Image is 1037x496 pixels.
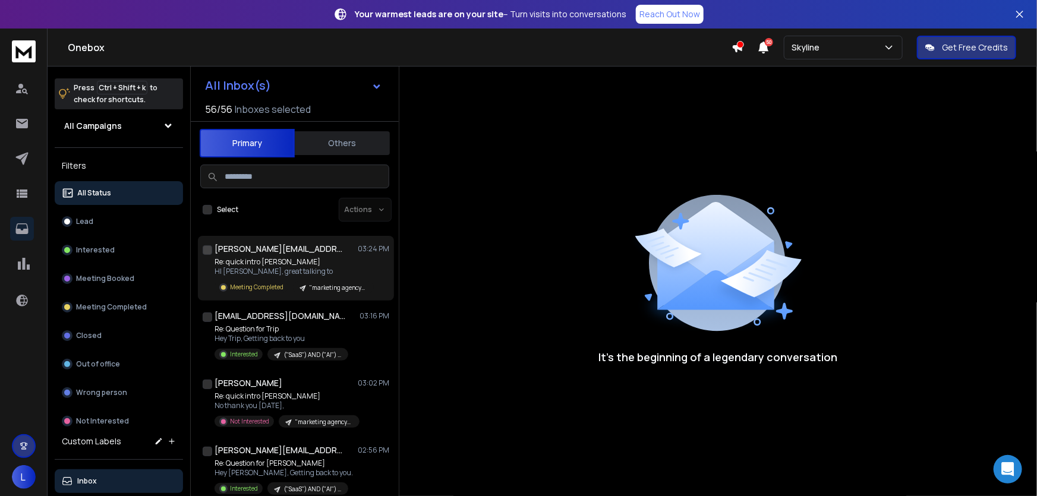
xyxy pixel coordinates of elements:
p: Lead [76,217,93,226]
button: Out of office [55,352,183,376]
p: Not Interested [230,417,269,426]
p: Wrong person [76,388,127,397]
p: Inbox [77,476,97,486]
p: "marketing agency" | 11-500 | US ONLY | CXO/Owner/Partner [310,283,367,292]
p: – Turn visits into conversations [355,8,626,20]
button: Primary [200,129,295,157]
p: Re: quick intro [PERSON_NAME] [215,391,357,401]
p: Get Free Credits [942,42,1008,53]
p: Meeting Booked [76,274,134,283]
button: All Status [55,181,183,205]
h1: All Inbox(s) [205,80,271,91]
p: ("SaaS") AND ("AI") | [GEOGRAPHIC_DATA]/CA | 500-5000 | BizDev/Mar | Owner/CXO/VP | 1+ yrs | Post... [284,485,341,494]
button: Closed [55,324,183,347]
div: Open Intercom Messenger [994,455,1022,484]
p: Meeting Completed [76,302,147,312]
p: 03:24 PM [358,244,389,254]
h3: Filters [55,157,183,174]
h3: Custom Labels [62,435,121,447]
p: 03:02 PM [358,378,389,388]
button: All Campaigns [55,114,183,138]
p: Interested [230,350,258,359]
strong: Your warmest leads are on your site [355,8,503,20]
button: L [12,465,36,489]
h1: [PERSON_NAME][EMAIL_ADDRESS][DOMAIN_NAME] [215,444,345,456]
button: Inbox [55,469,183,493]
p: No thank you [DATE], [215,401,357,410]
p: HI [PERSON_NAME], great talking to [215,267,357,276]
label: Select [217,205,238,214]
button: Not Interested [55,409,183,433]
p: Hey [PERSON_NAME], Getting back to you. [215,468,353,478]
h1: [PERSON_NAME][EMAIL_ADDRESS][DOMAIN_NAME] [215,243,345,255]
button: All Inbox(s) [196,74,392,97]
button: Meeting Completed [55,295,183,319]
h1: All Campaigns [64,120,122,132]
button: Meeting Booked [55,267,183,290]
button: Lead [55,210,183,233]
p: ("SaaS") AND ("AI") | [GEOGRAPHIC_DATA]/CA | 500-5000 | BizDev/Mar | Owner/CXO/VP | 1+ yrs | Post... [284,350,341,359]
button: Get Free Credits [917,36,1016,59]
p: Meeting Completed [230,283,283,292]
p: Hey Trip, Getting back to you [215,334,348,343]
p: It’s the beginning of a legendary conversation [599,349,838,365]
p: Not Interested [76,416,129,426]
span: Ctrl + Shift + k [97,81,147,94]
p: 03:16 PM [360,311,389,321]
p: Closed [76,331,102,340]
button: Interested [55,238,183,262]
p: Re: Question for Trip [215,324,348,334]
p: Skyline [792,42,824,53]
p: Re: Question for [PERSON_NAME] [215,459,353,468]
h1: [EMAIL_ADDRESS][DOMAIN_NAME] [215,310,345,322]
p: Interested [76,245,115,255]
p: Interested [230,484,258,493]
p: Press to check for shortcuts. [74,82,157,106]
h1: Onebox [68,40,732,55]
p: All Status [77,188,111,198]
a: Reach Out Now [636,5,704,24]
h3: Inboxes selected [235,102,311,116]
p: Re: quick intro [PERSON_NAME] [215,257,357,267]
span: 56 / 56 [205,102,232,116]
p: Out of office [76,359,120,369]
p: 02:56 PM [358,446,389,455]
button: Wrong person [55,381,183,405]
h1: [PERSON_NAME] [215,377,282,389]
img: logo [12,40,36,62]
button: Others [295,130,390,156]
p: Reach Out Now [639,8,700,20]
p: "marketing agency" | 11-500 | US ONLY | CXO/Owner/Partner [295,418,352,427]
span: 50 [765,38,773,46]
